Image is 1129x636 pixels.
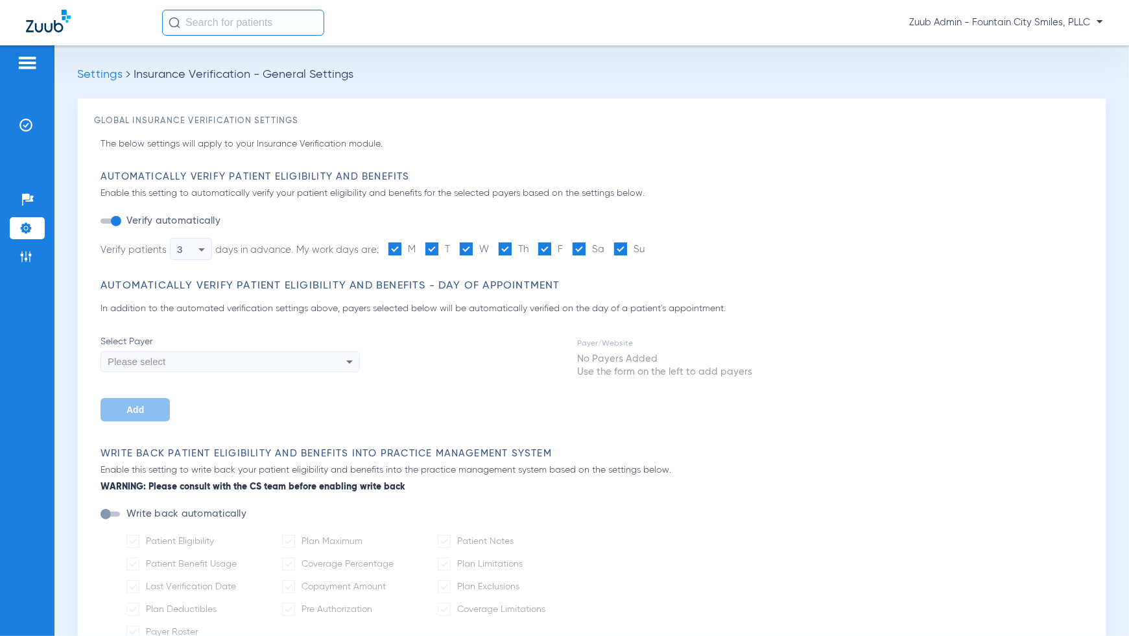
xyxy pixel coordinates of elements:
span: Patient Notes [457,537,514,546]
img: Zuub Logo [26,10,71,32]
label: F [538,242,563,257]
label: M [388,242,416,257]
label: Th [499,242,529,257]
button: Add [101,398,170,421]
h3: Automatically Verify Patient Eligibility and Benefits - Day of Appointment [101,279,1089,292]
span: Plan Exclusions [457,582,519,591]
span: Insurance Verification - General Settings [134,69,353,80]
td: Payer/Website [576,336,753,351]
p: In addition to the automated verification settings above, payers selected below will be automatic... [101,302,1089,316]
span: Add [126,405,144,415]
span: Please select [108,356,165,367]
img: hamburger-icon [17,55,38,71]
span: Last Verification Date [146,582,236,591]
p: Enable this setting to automatically verify your patient eligibility and benefits for the selecte... [101,187,1089,200]
span: Copayment Amount [302,582,386,591]
span: My work days are: [296,245,379,255]
label: W [460,242,489,257]
span: Zuub Admin - Fountain City Smiles, PLLC [909,16,1103,29]
label: Su [614,242,645,257]
iframe: Chat Widget [1064,574,1129,636]
span: Plan Maximum [302,537,362,546]
span: Patient Eligibility [146,537,214,546]
div: Verify patients days in advance. [101,238,293,260]
input: Search for patients [162,10,324,36]
p: The below settings will apply to your Insurance Verification module. [101,137,1089,151]
td: No Payers Added Use the form on the left to add payers [576,352,753,379]
label: T [425,242,450,257]
img: Search Icon [169,17,180,29]
label: Write back automatically [124,508,246,521]
span: Plan Deductibles [146,605,217,614]
span: Plan Limitations [457,559,523,569]
h3: Global Insurance Verification Settings [94,115,1089,128]
label: Sa [573,242,604,257]
span: Pre Authorization [302,605,372,614]
span: Patient Benefit Usage [146,559,237,569]
b: WARNING: Please consult with the CS team before enabling write back [101,480,1089,494]
h3: Automatically Verify Patient Eligibility and Benefits [101,171,1089,183]
p: Enable this setting to write back your patient eligibility and benefits into the practice managem... [101,464,1089,494]
span: Coverage Limitations [457,605,545,614]
span: 3 [177,244,182,255]
span: Coverage Percentage [302,559,394,569]
label: Verify automatically [124,215,220,228]
span: Select Payer [101,335,360,348]
h3: Write Back Patient Eligibility and Benefits Into Practice Management System [101,447,1089,460]
span: Settings [77,69,123,80]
